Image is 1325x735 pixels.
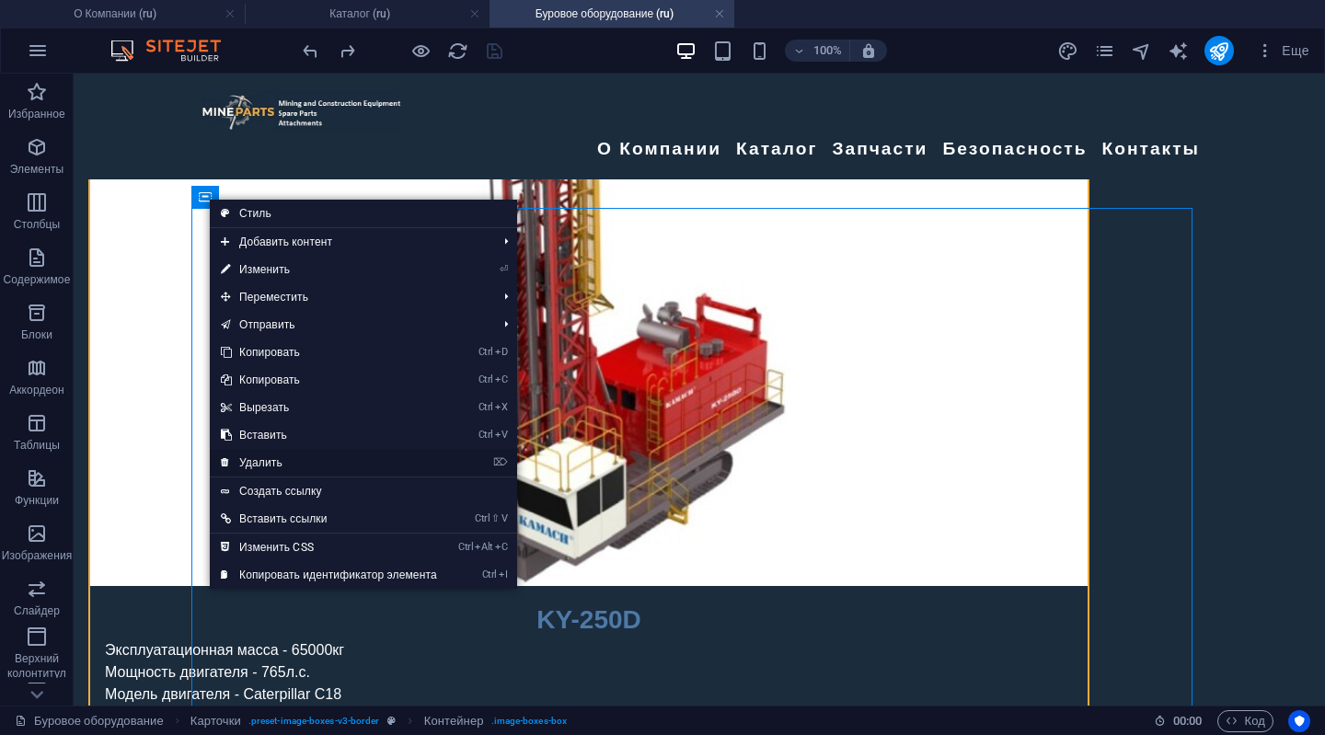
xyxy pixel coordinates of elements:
[458,541,473,553] i: Ctrl
[210,283,490,311] span: Переместить
[1057,40,1079,62] button: design
[495,346,508,358] i: D
[210,449,448,477] a: ⌦Удалить
[300,40,321,62] i: Отменить: Изменить текст (Ctrl+Z)
[299,40,321,62] button: undo
[478,373,493,385] i: Ctrl
[10,162,63,177] p: Элементы
[812,40,842,62] h6: 100%
[482,568,497,580] i: Ctrl
[210,256,448,283] a: ⏎Изменить
[500,263,508,275] i: ⏎
[501,512,507,524] i: V
[478,401,493,413] i: Ctrl
[860,42,877,59] i: При изменении размера уровень масштабирования подстраивается автоматически в соответствии с выбра...
[1204,36,1234,65] button: publish
[210,339,448,366] a: CtrlDКопировать
[8,107,65,121] p: Избранное
[9,383,64,397] p: Аккордеон
[245,4,490,24] h4: Каталог (ru)
[210,505,448,533] a: Ctrl⇧VВставить ссылки
[21,327,52,342] p: Блоки
[478,346,493,358] i: Ctrl
[1288,710,1310,732] button: Usercentrics
[14,603,60,618] p: Слайдер
[447,40,468,62] i: Перезагрузить страницу
[15,493,59,508] p: Функции
[475,541,493,553] i: Alt
[478,429,493,441] i: Ctrl
[475,512,490,524] i: Ctrl
[190,710,241,732] span: Щелкните, чтобы выбрать. Дважды щелкните, чтобы изменить
[4,272,71,287] p: Содержимое
[495,401,508,413] i: X
[1057,40,1078,62] i: Дизайн (Ctrl+Alt+Y)
[210,394,448,421] a: CtrlXВырезать
[493,456,508,468] i: ⌦
[1168,40,1190,62] button: text_generator
[1256,41,1309,60] span: Еще
[248,710,380,732] span: . preset-image-boxes-v3-border
[2,548,73,563] p: Изображения
[446,40,468,62] button: reload
[210,200,517,227] a: Стиль
[106,40,244,62] img: Editor Logo
[210,561,448,589] a: CtrlIКопировать идентификатор элемента
[491,512,500,524] i: ⇧
[336,40,358,62] button: redo
[490,4,734,24] h4: Буровое оборудование (ru)
[1186,714,1189,728] span: :
[190,710,567,732] nav: breadcrumb
[785,40,850,62] button: 100%
[210,477,517,505] a: Создать ссылку
[1131,40,1152,62] i: Навигатор
[210,228,490,256] span: Добавить контент
[1249,36,1317,65] button: Еще
[1154,710,1203,732] h6: Время сеанса
[1131,40,1153,62] button: navigator
[210,534,448,561] a: CtrlAltCИзменить CSS
[1168,40,1189,62] i: AI Writer
[210,311,490,339] a: Отправить
[424,710,484,732] span: Щелкните, чтобы выбрать. Дважды щелкните, чтобы изменить
[337,40,358,62] i: Повторить: Изменить текст (Ctrl+Y, ⌘+Y)
[1217,710,1273,732] button: Код
[387,716,396,726] i: Этот элемент является настраиваемым пресетом
[14,217,61,232] p: Столбцы
[15,710,164,732] a: Щелкните для отмены выбора. Дважды щелкните, чтобы открыть Страницы
[1094,40,1116,62] button: pages
[495,373,508,385] i: C
[210,366,448,394] a: CtrlCКопировать
[1173,710,1202,732] span: 00 00
[495,541,508,553] i: C
[14,438,60,453] p: Таблицы
[499,568,508,580] i: I
[210,421,448,449] a: CtrlVВставить
[1208,40,1229,62] i: Опубликовать
[1226,710,1265,732] span: Код
[491,710,568,732] span: . image-boxes-box
[1094,40,1115,62] i: Страницы (Ctrl+Alt+S)
[495,429,508,441] i: V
